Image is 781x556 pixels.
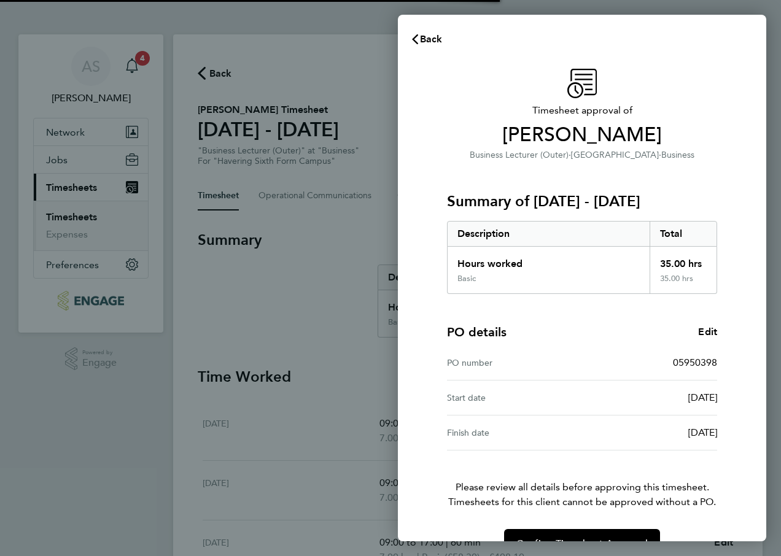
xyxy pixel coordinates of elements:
[470,150,569,160] span: Business Lecturer (Outer)
[447,103,717,118] span: Timesheet approval of
[571,150,659,160] span: [GEOGRAPHIC_DATA]
[448,222,650,246] div: Description
[516,538,648,550] span: Confirm Timesheet Approval
[661,150,694,160] span: Business
[569,150,571,160] span: ·
[447,123,717,147] span: [PERSON_NAME]
[650,247,717,274] div: 35.00 hrs
[698,326,717,338] span: Edit
[582,425,717,440] div: [DATE]
[659,150,661,160] span: ·
[673,357,717,368] span: 05950398
[432,495,732,509] span: Timesheets for this client cannot be approved without a PO.
[447,425,582,440] div: Finish date
[457,274,476,284] div: Basic
[447,390,582,405] div: Start date
[447,323,507,341] h4: PO details
[432,450,732,509] p: Please review all details before approving this timesheet.
[698,325,717,339] a: Edit
[447,191,717,211] h3: Summary of [DATE] - [DATE]
[420,33,443,45] span: Back
[447,221,717,294] div: Summary of 22 - 28 Sep 2025
[398,27,455,52] button: Back
[582,390,717,405] div: [DATE]
[448,247,650,274] div: Hours worked
[447,355,582,370] div: PO number
[650,222,717,246] div: Total
[650,274,717,293] div: 35.00 hrs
